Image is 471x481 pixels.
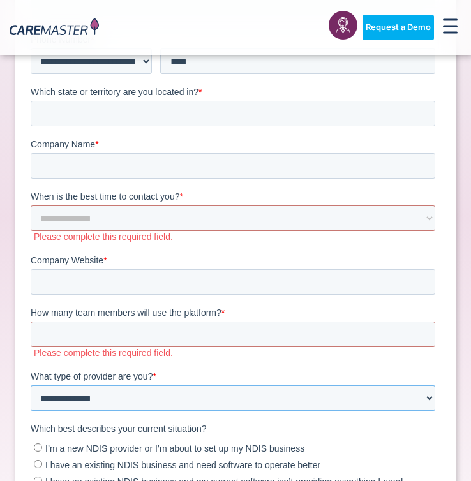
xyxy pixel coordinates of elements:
img: CareMaster Logo [10,18,99,38]
span: Request a Demo [366,22,431,33]
label: Please complete this required field. [3,302,410,314]
span: Last Name [205,1,248,11]
label: Please complete this required field. [3,418,410,430]
div: Menu Toggle [439,15,461,40]
a: Request a Demo [363,15,434,40]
